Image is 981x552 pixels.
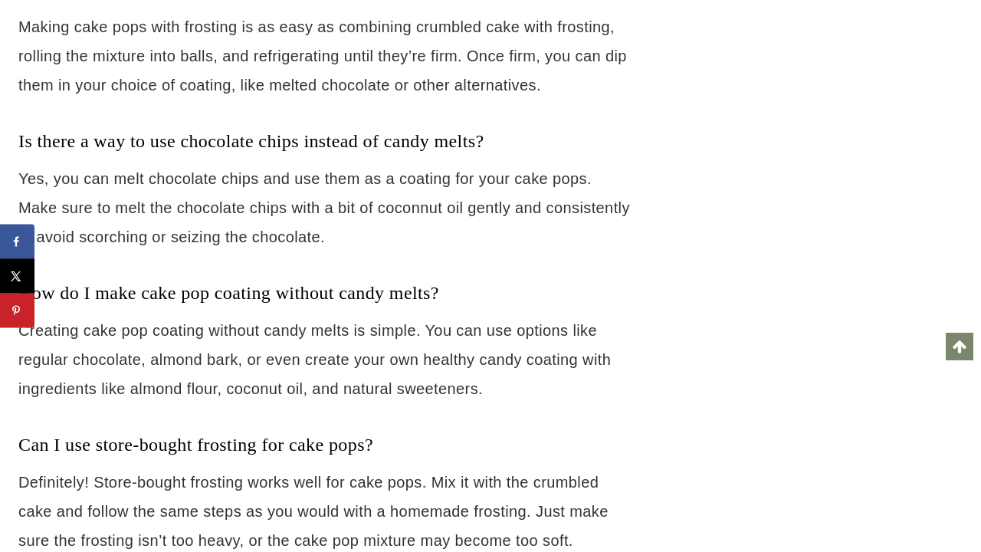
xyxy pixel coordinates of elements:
[18,12,633,100] p: Making cake pops with frosting is as easy as combining crumbled cake with frosting, rolling the m...
[18,164,633,251] p: Yes, you can melt chocolate chips and use them as a coating for your cake pops. Make sure to melt...
[18,131,484,151] span: Is there a way to use chocolate chips instead of candy melts?
[946,333,973,360] a: Scroll to top
[18,435,373,455] span: Can I use store-bought frosting for cake pops?
[18,283,439,303] span: How do I make cake pop coating without candy melts?
[18,316,633,403] p: Creating cake pop coating without candy melts is simple. You can use options like regular chocola...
